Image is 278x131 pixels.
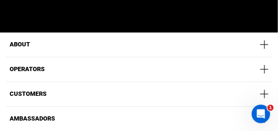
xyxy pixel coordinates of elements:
[252,105,270,123] iframe: Intercom live chat
[10,115,55,122] span: Ambassadors
[10,41,30,48] span: About
[268,105,274,111] span: 1
[10,90,47,97] span: Customers
[10,65,45,73] span: Operators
